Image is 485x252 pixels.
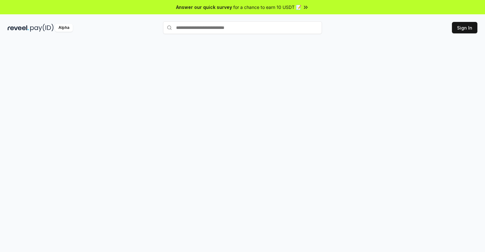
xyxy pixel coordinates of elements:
[452,22,477,33] button: Sign In
[55,24,73,32] div: Alpha
[176,4,232,10] span: Answer our quick survey
[30,24,54,32] img: pay_id
[8,24,29,32] img: reveel_dark
[233,4,301,10] span: for a chance to earn 10 USDT 📝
